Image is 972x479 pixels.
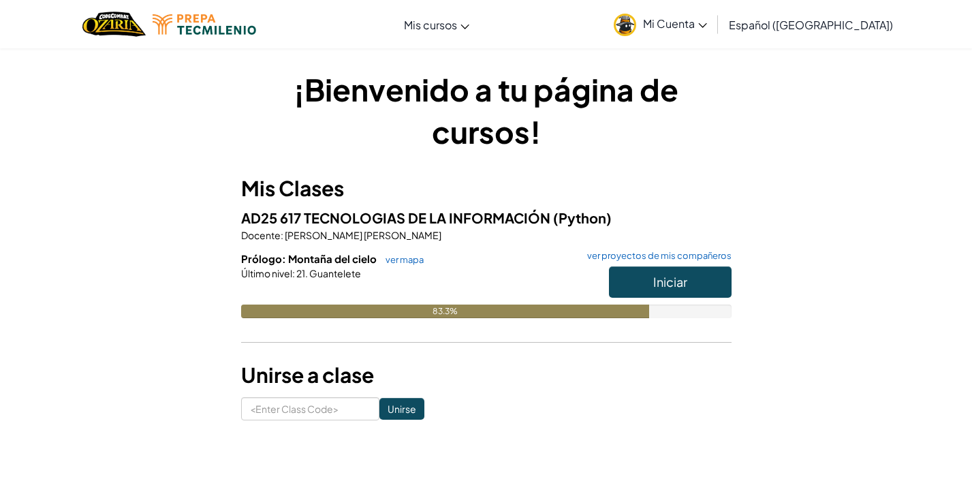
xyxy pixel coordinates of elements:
[404,18,457,32] span: Mis cursos
[241,68,732,153] h1: ¡Bienvenido a tu página de cursos!
[379,254,424,265] a: ver mapa
[607,3,714,46] a: Mi Cuenta
[722,6,900,43] a: Español ([GEOGRAPHIC_DATA])
[153,14,256,35] img: Tecmilenio logo
[82,10,146,38] a: Ozaria by CodeCombat logo
[241,397,379,420] input: <Enter Class Code>
[241,360,732,390] h3: Unirse a clase
[553,209,612,226] span: (Python)
[308,267,361,279] span: Guantelete
[241,267,292,279] span: Último nivel
[643,16,707,31] span: Mi Cuenta
[283,229,441,241] span: [PERSON_NAME] [PERSON_NAME]
[397,6,476,43] a: Mis cursos
[609,266,732,298] button: Iniciar
[241,252,379,265] span: Prólogo: Montaña del cielo
[281,229,283,241] span: :
[292,267,295,279] span: :
[295,267,308,279] span: 21.
[729,18,893,32] span: Español ([GEOGRAPHIC_DATA])
[241,305,650,318] div: 83.3%
[241,209,553,226] span: AD25 617 TECNOLOGIAS DE LA INFORMACIÓN
[580,251,732,260] a: ver proyectos de mis compañeros
[241,173,732,204] h3: Mis Clases
[241,229,281,241] span: Docente
[82,10,146,38] img: Home
[379,398,424,420] input: Unirse
[653,274,687,290] span: Iniciar
[614,14,636,36] img: avatar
